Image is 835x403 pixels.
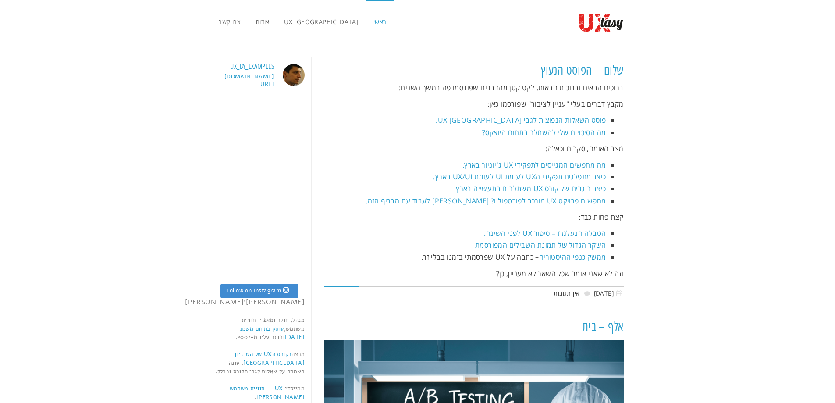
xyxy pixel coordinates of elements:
[230,385,305,401] a: UXI -- חוויית משתמש [PERSON_NAME]
[583,319,624,334] a: אלף – בית
[482,128,606,137] a: מה הסיכויים שלי להשתלב בתחום היואקס?
[324,98,624,110] p: מקבץ דברים בעלי "עניין לציבור" שפורסמו כאן:
[484,228,606,238] a: הטבלה הנעלמת – סיפור UX לפני השינה.
[436,115,606,125] a: פוסט השאלות הנפוצות לגבי UX [GEOGRAPHIC_DATA].
[324,143,624,155] p: מצב האומה, סקרים וכאלה:
[433,172,606,182] a: כיצד מתפלגים תפקידי הUX לעומת UI לעומת UX/UI בארץ.
[283,287,289,293] svg: Instagram
[373,18,387,26] span: ראשי
[579,13,624,32] img: UXtasy
[185,297,305,307] font: [PERSON_NAME]'[PERSON_NAME]
[230,62,274,71] h3: ux_by_examples
[220,284,298,299] a: Instagram Follow on Instagram
[324,82,624,94] p: ברוכים הבאים וברוכות הבאות. לקט קטן מהדברים שפורסמו פה במשך השנים:
[541,63,623,78] a: שלום – הפוסט הנעוץ
[235,350,305,367] a: בקורס הUX של הטכניון [GEOGRAPHIC_DATA]
[324,211,624,223] p: קצת פחות כבד:
[324,251,606,263] li: – כתבה על UX שפרסמתי בזמנו בבלייזר.
[539,252,606,262] a: ממשק כנפי ההיסטוריה
[256,18,270,26] span: אודות
[324,268,624,280] p: וזה לא שאני אומר שכל השאר לא מעניין, כן?
[475,240,606,250] a: השקר הגדול של תמונת השבילים המפורסמת
[594,289,624,297] time: [DATE]
[454,184,606,193] a: כיצד בוגרים של קורס UX משתלבים בתעשייה בארץ.
[462,160,606,170] a: מה מחפשים המגייסים לתפקידי UX ג'יוניור בארץ.
[219,18,241,26] span: צרו קשר
[212,73,274,88] p: [DOMAIN_NAME][URL]
[227,287,281,295] span: Follow on Instagram
[554,289,579,297] a: אין תגובות
[366,196,606,206] a: מחפשים פרויקט UX מורכב לפורטפוליו? [PERSON_NAME] לעבוד עם הבריף הזה.
[212,62,305,88] a: ux_by_examples [DOMAIN_NAME][URL]
[240,325,305,342] a: עוסק בתחום משנת [DATE]
[284,18,359,26] span: UX [GEOGRAPHIC_DATA]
